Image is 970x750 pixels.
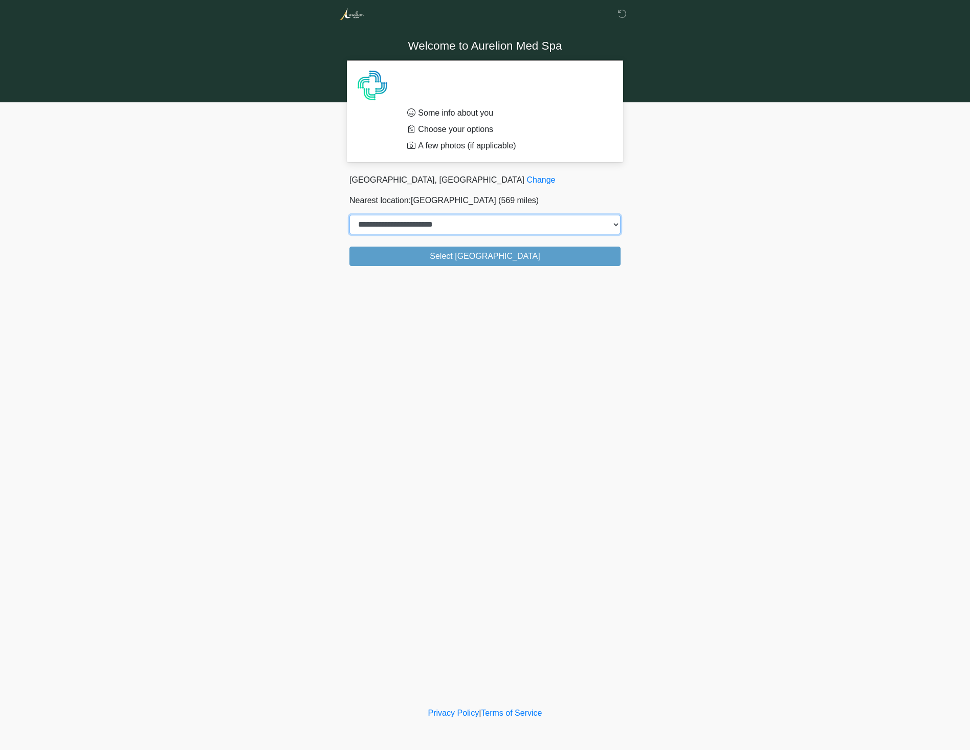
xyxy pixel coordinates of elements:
p: Nearest location: [349,194,621,207]
span: [GEOGRAPHIC_DATA], [GEOGRAPHIC_DATA] [349,175,524,184]
a: | [479,709,481,717]
a: Terms of Service [481,709,542,717]
a: Privacy Policy [428,709,479,717]
span: (569 miles) [498,196,539,205]
li: Some info about you [407,107,605,119]
span: [GEOGRAPHIC_DATA] [411,196,496,205]
img: Agent Avatar [357,70,388,101]
li: A few photos (if applicable) [407,140,605,152]
img: Aurelion Med Spa Logo [339,8,364,20]
a: Change [526,175,555,184]
button: Select [GEOGRAPHIC_DATA] [349,247,621,266]
h1: Welcome to Aurelion Med Spa [342,37,628,56]
li: Choose your options [407,123,605,136]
